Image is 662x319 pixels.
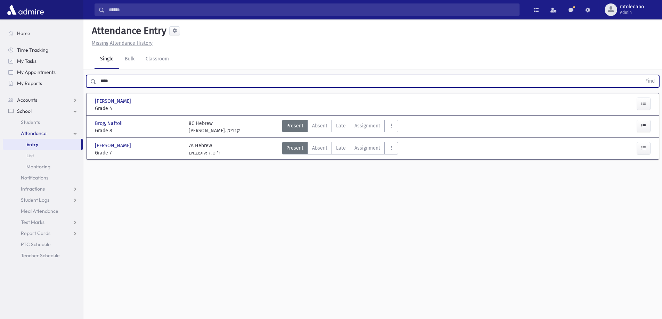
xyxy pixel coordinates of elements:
[620,4,644,10] span: mtoledano
[312,144,327,152] span: Absent
[3,128,83,139] a: Attendance
[3,44,83,56] a: Time Tracking
[312,122,327,129] span: Absent
[95,142,132,149] span: [PERSON_NAME]
[3,150,83,161] a: List
[21,197,49,203] span: Student Logs
[354,122,380,129] span: Assignment
[21,208,58,214] span: Meal Attendance
[3,228,83,239] a: Report Cards
[3,56,83,67] a: My Tasks
[140,50,174,69] a: Classroom
[282,120,398,134] div: AttTypes
[641,75,659,87] button: Find
[21,230,50,236] span: Report Cards
[17,47,48,53] span: Time Tracking
[17,97,37,103] span: Accounts
[95,120,124,127] span: Brog, Naftoli
[95,149,182,157] span: Grade 7
[17,30,30,36] span: Home
[3,67,83,78] a: My Appointments
[3,239,83,250] a: PTC Schedule
[6,3,46,17] img: AdmirePro
[3,117,83,128] a: Students
[17,69,56,75] span: My Appointments
[89,25,166,37] h5: Attendance Entry
[286,122,303,129] span: Present
[3,217,83,228] a: Test Marks
[105,3,519,16] input: Search
[3,106,83,117] a: School
[3,94,83,106] a: Accounts
[26,141,38,148] span: Entry
[3,250,83,261] a: Teacher Schedule
[95,105,182,112] span: Grade 4
[336,144,346,152] span: Late
[21,119,40,125] span: Students
[3,183,83,194] a: Infractions
[3,172,83,183] a: Notifications
[95,50,119,69] a: Single
[95,98,132,105] span: [PERSON_NAME]
[286,144,303,152] span: Present
[17,108,32,114] span: School
[21,219,44,225] span: Test Marks
[21,241,51,247] span: PTC Schedule
[189,120,240,134] div: 8C Hebrew [PERSON_NAME]. קנריק
[354,144,380,152] span: Assignment
[3,78,83,89] a: My Reports
[620,10,644,15] span: Admin
[95,127,182,134] span: Grade 8
[282,142,398,157] div: AttTypes
[17,58,36,64] span: My Tasks
[3,161,83,172] a: Monitoring
[3,139,81,150] a: Entry
[336,122,346,129] span: Late
[3,28,83,39] a: Home
[21,252,60,259] span: Teacher Schedule
[26,152,34,159] span: List
[26,163,50,170] span: Monitoring
[89,40,153,46] a: Missing Attendance History
[17,80,42,86] span: My Reports
[3,194,83,205] a: Student Logs
[189,142,221,157] div: 7A Hebrew ר' ס. ראזענבוים
[21,130,47,136] span: Attendance
[21,186,45,192] span: Infractions
[3,205,83,217] a: Meal Attendance
[92,40,153,46] u: Missing Attendance History
[119,50,140,69] a: Bulk
[21,175,48,181] span: Notifications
